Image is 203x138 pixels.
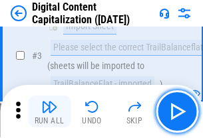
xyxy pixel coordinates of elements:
[11,5,27,21] img: Back
[63,19,116,34] div: Import Sheet
[35,117,65,125] div: Run All
[82,117,102,125] div: Undo
[32,1,154,26] div: Digital Content Capitalization ([DATE])
[28,96,71,127] button: Run All
[71,96,113,127] button: Undo
[176,5,192,21] img: Settings menu
[51,76,154,92] div: TrailBalanceFlat - imported
[126,99,142,115] img: Skip
[41,99,57,115] img: Run All
[84,99,100,115] img: Undo
[113,96,156,127] button: Skip
[159,8,170,19] img: Support
[166,101,188,122] img: Main button
[32,50,42,61] span: # 3
[126,117,143,125] div: Skip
